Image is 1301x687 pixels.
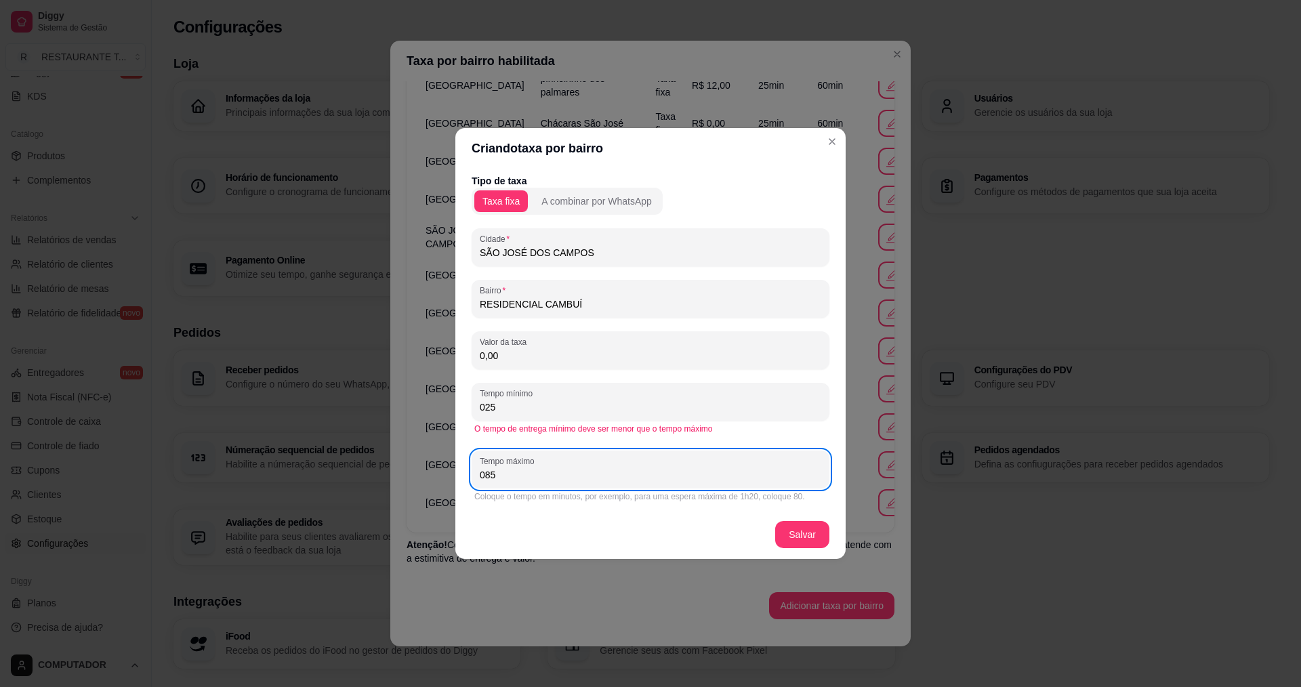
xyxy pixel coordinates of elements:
p: Tipo de taxa [472,174,829,188]
label: Tempo mínimo [480,388,537,399]
input: Tempo máximo [480,468,821,482]
input: Cidade [480,246,821,259]
button: Salvar [775,521,829,548]
input: Bairro [480,297,821,311]
label: Tempo máximo [480,455,539,467]
div: A combinar por WhatsApp [541,194,652,208]
button: Close [821,131,843,152]
label: Valor da taxa [480,336,531,348]
input: Valor da taxa [480,349,821,362]
div: Coloque o tempo em minutos, por exemplo, para uma espera máxima de 1h20, coloque 80. [474,491,827,502]
label: Cidade [480,233,514,245]
input: Tempo mínimo [480,400,821,414]
div: Taxa fixa [482,194,520,208]
header: Criando taxa por bairro [455,128,846,169]
div: O tempo de entrega mínimo deve ser menor que o tempo máximo [474,423,827,434]
label: Bairro [480,285,510,296]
